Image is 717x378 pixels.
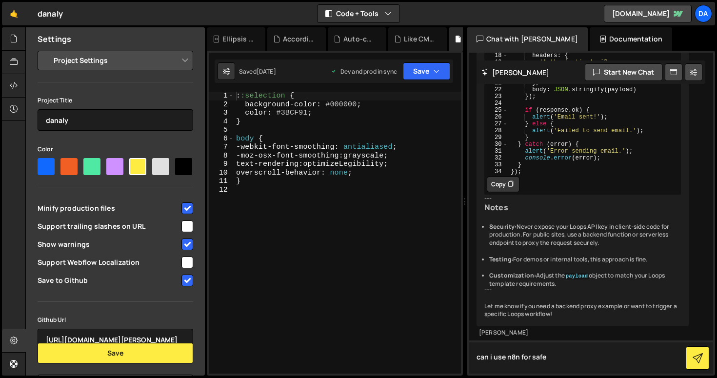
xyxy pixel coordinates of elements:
[489,272,681,288] li: Adjust the object to match your Loops template requirements.
[38,96,72,105] label: Project Title
[209,160,234,169] div: 9
[467,27,588,51] div: Chat with [PERSON_NAME]
[209,169,234,178] div: 10
[485,100,508,107] div: 24
[485,148,508,155] div: 31
[485,134,508,141] div: 29
[489,256,681,264] li: For demos or internal tools, this approach is fine.
[38,203,180,213] span: Minify production files
[38,221,180,231] span: Support trailing slashes on URL
[38,239,180,249] span: Show warnings
[485,59,508,73] div: 19
[403,62,450,80] button: Save
[485,161,508,168] div: 33
[38,315,66,325] label: Github Url
[489,271,536,279] strong: Customization:
[38,343,193,363] button: Save
[209,177,234,186] div: 11
[404,34,435,44] div: Like CMS.js
[485,52,508,59] div: 18
[38,276,180,285] span: Save to Github
[604,5,692,22] a: [DOMAIN_NAME]
[38,109,193,131] input: Project name
[489,255,513,263] strong: Testing:
[479,329,686,337] div: [PERSON_NAME]
[695,5,712,22] a: Da
[38,329,193,350] input: https://github.com/org/repo
[484,202,508,213] strong: Notes
[485,141,508,148] div: 30
[565,273,589,279] code: payload
[331,67,397,76] div: Dev and prod in sync
[283,34,314,44] div: Accordion Challenges .js
[489,223,681,247] li: Never expose your Loops API key in client-side code for production. For public sites, use a backe...
[209,118,234,126] div: 4
[209,143,234,152] div: 7
[485,86,508,93] div: 22
[209,186,234,195] div: 12
[485,114,508,120] div: 26
[209,135,234,143] div: 6
[343,34,375,44] div: Auto-collapse accordion in Webflow.js
[487,177,519,192] button: Copy
[485,168,508,175] div: 34
[209,152,234,160] div: 8
[485,93,508,100] div: 23
[590,27,672,51] div: Documentation
[222,34,254,44] div: Ellipsis text.css
[239,67,276,76] div: Saved
[2,2,26,25] a: 🤙
[481,68,549,77] h2: [PERSON_NAME]
[38,258,180,267] span: Support Webflow Localization
[209,100,234,109] div: 2
[209,126,234,135] div: 5
[209,109,234,118] div: 3
[209,92,234,100] div: 1
[257,67,276,76] div: [DATE]
[485,120,508,127] div: 27
[318,5,399,22] button: Code + Tools
[485,107,508,114] div: 25
[485,127,508,134] div: 28
[489,222,517,231] strong: Security:
[585,63,662,81] button: Start new chat
[38,34,71,44] h2: Settings
[38,144,53,154] label: Color
[38,8,63,20] div: danaly
[485,155,508,161] div: 32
